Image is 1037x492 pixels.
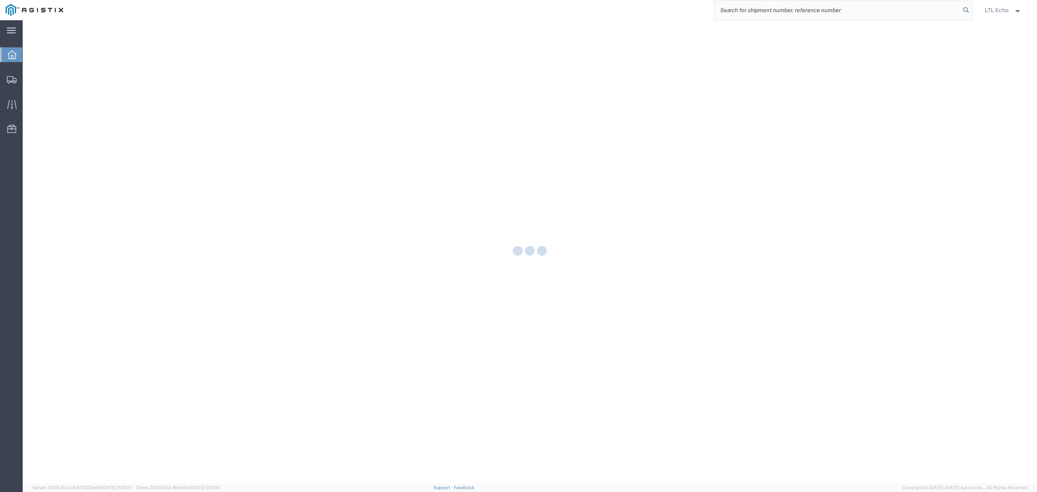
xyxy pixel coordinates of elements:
[136,485,220,490] span: Client: 2025.20.0-8c6e0cf
[985,6,1009,15] span: LTL Echo
[190,485,220,490] span: [DATE] 12:11:14
[903,484,1027,491] span: Copyright © [DATE]-[DATE] Agistix Inc., All Rights Reserved
[32,485,132,490] span: Server: 2025.20.0-db47332bad5
[454,485,474,490] a: Feedback
[102,485,132,490] span: [DATE] 11:13:37
[6,4,63,16] img: logo
[984,5,1026,15] button: LTL Echo
[714,0,960,20] input: Search for shipment number, reference number
[433,485,454,490] a: Support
